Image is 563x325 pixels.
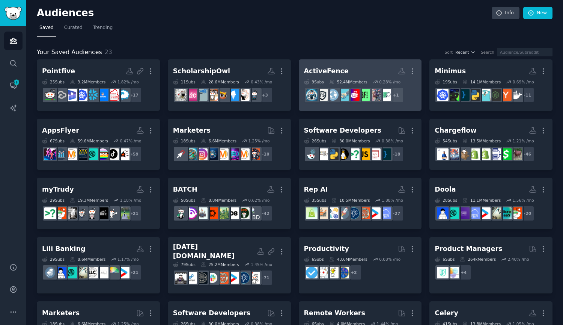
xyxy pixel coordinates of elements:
img: cybersecurity [348,89,360,101]
img: battlefield2042 [358,89,370,101]
a: Chargeflow54Subs13.5MMembers1.21% /mo+46FinancialchargebackCashAppPaymentProcessingDropshipping_G... [429,119,552,170]
a: Marketers18Subs6.6MMembers1.25% /mo+10socialmediamarketingSEODigitalMarketingdigital_marketingIns... [168,119,291,170]
div: 1.21 % /mo [513,138,534,144]
img: EntrepreneurRideAlong [358,207,370,219]
span: Curated [64,24,83,31]
img: CloudAtCost [55,89,66,101]
img: mediumbusiness [44,267,56,278]
img: SaaS [379,207,391,219]
img: productivity [316,267,328,278]
img: marketing [238,148,250,160]
div: 19.3M Members [70,198,108,203]
img: openproject [185,272,197,284]
div: 30.0M Members [331,138,370,144]
img: Advice [196,89,208,101]
div: 1.25 % /mo [248,138,270,144]
img: GummySearch logo [5,7,22,20]
img: salestechniques [316,207,328,219]
div: 25 Sub s [42,79,65,85]
img: SecurityCareerAdvice [447,89,459,101]
div: + 11 [519,87,534,103]
div: 0.69 % /mo [513,79,534,85]
img: startup [118,267,129,278]
img: AnalyticsAutomation [44,148,56,160]
img: Accounting [55,207,66,219]
div: 0.38 % /mo [382,138,403,144]
img: Financialchargeback [510,148,522,160]
div: 0.08 % /mo [379,257,400,262]
div: + 21 [126,265,142,280]
div: 14.1M Members [462,79,501,85]
div: 26 Sub s [304,138,327,144]
img: Shopify_Success [306,207,318,219]
div: Software Developers [304,126,381,135]
img: linux [337,148,349,160]
a: Info [492,7,519,20]
div: 59.6M Members [70,138,108,144]
img: Career_Advice [86,207,98,219]
img: college [238,89,250,101]
img: scholarships [175,89,187,101]
a: Lili Banking29Subs8.6MMembers1.17% /mo+21startupCReditLLcMasterclassllc_lifetaxFoundersHubTheFoun... [37,237,160,294]
div: Software Developers [173,308,250,318]
div: 9 Sub s [304,79,324,85]
img: SEO [227,148,239,160]
img: msp [175,272,187,284]
div: 2.40 % /mo [508,257,529,262]
img: ycombinator [500,89,512,101]
img: CRedit [107,267,119,278]
div: BATCH [173,185,197,194]
img: lawschooladmissions [227,89,239,101]
a: Curated [62,22,85,37]
img: startup [369,207,381,219]
div: [DATE][DOMAIN_NAME] [173,242,257,261]
div: Productivity [304,244,349,254]
div: myTrudy [42,185,74,194]
img: generativeAI [369,89,381,101]
div: Product Managers [435,244,502,254]
img: lifehacks [327,267,339,278]
img: startup [227,272,239,284]
img: PaymentProcessing [489,148,501,160]
img: TheFounders [55,267,66,278]
img: nonprofit [248,272,260,284]
div: + 3 [257,87,273,103]
a: Saved [37,22,56,37]
img: CollegeRant [248,89,260,101]
img: cscareerquestions [44,207,56,219]
div: 67 Sub s [42,138,65,144]
img: LifeProTips [337,267,349,278]
img: analytics [55,148,66,160]
div: 10.5M Members [331,198,370,203]
img: ExperiencedFounders [458,207,470,219]
a: Productivity6Subs43.6MMembers0.08% /mo+2LifeProTipslifehacksproductivitygetdisciplined [299,237,422,294]
div: + 18 [388,146,404,162]
div: Chargeflow [435,126,476,135]
div: Minimus [435,67,466,76]
a: Product Managers6Subs264kMembers2.40% /mo+4ProductManagementProductMgmt [429,237,552,294]
img: Accounting [510,207,522,219]
img: webdev [369,148,381,160]
img: TheFounders [437,207,449,219]
img: InstagramMarketing [196,148,208,160]
div: 52.4M Members [329,79,367,85]
div: 79 Sub s [173,262,196,267]
img: Entrepreneurship [348,207,360,219]
a: myTrudy29Subs19.3MMembers1.18% /mo+21findapathfreelance_forhireFinancialCareersCareer_Advicehirin... [37,178,160,229]
img: weed [175,207,187,219]
img: Dynamics365FinOps [65,89,77,101]
img: jobboardsearch [379,89,391,101]
div: + 17 [126,87,142,103]
img: dropship [458,148,470,160]
div: 54 Sub s [435,138,457,144]
img: startups [337,207,349,219]
img: GoogleAnalytics [65,148,77,160]
img: thcediblereviews [217,207,229,219]
img: node [489,89,501,101]
div: 1.82 % /mo [117,79,139,85]
a: 218 [4,76,23,95]
img: trustandsafetypros [306,89,318,101]
img: programming [458,89,470,101]
img: Delta8_gummies [196,207,208,219]
div: + 4 [456,265,471,280]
